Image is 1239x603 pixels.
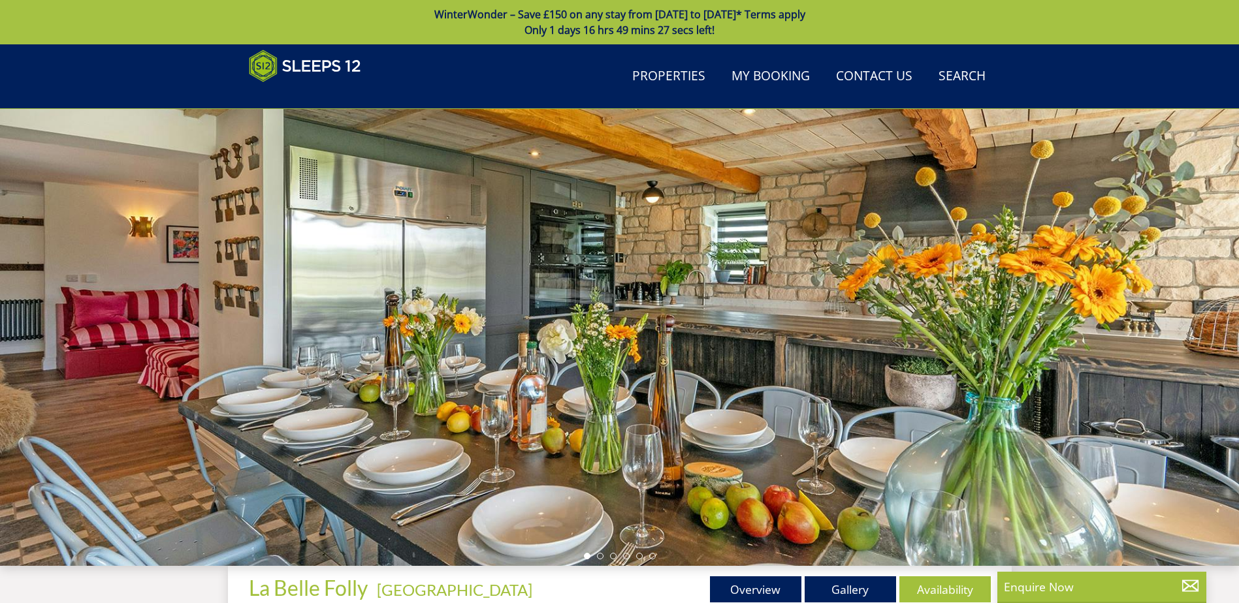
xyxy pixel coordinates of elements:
[249,50,361,82] img: Sleeps 12
[831,62,918,91] a: Contact Us
[805,576,896,602] a: Gallery
[726,62,815,91] a: My Booking
[710,576,801,602] a: Overview
[242,90,379,101] iframe: Customer reviews powered by Trustpilot
[1004,578,1200,595] p: Enquire Now
[524,23,715,37] span: Only 1 days 16 hrs 49 mins 27 secs left!
[377,580,532,599] a: [GEOGRAPHIC_DATA]
[372,580,532,599] span: -
[899,576,991,602] a: Availability
[627,62,711,91] a: Properties
[249,575,368,600] span: La Belle Folly
[933,62,991,91] a: Search
[249,575,372,600] a: La Belle Folly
